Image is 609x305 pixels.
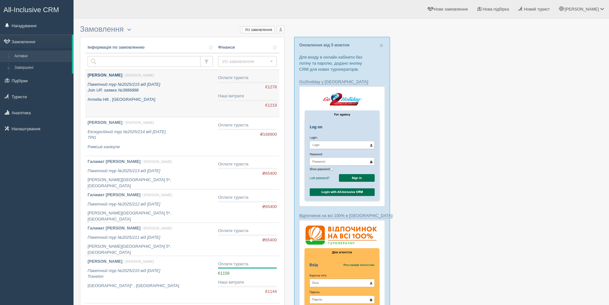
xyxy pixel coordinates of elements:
[218,161,277,167] div: Оплати туриста
[265,84,277,90] span: €1278
[218,261,277,267] div: Оплати туриста
[4,6,59,14] span: All-Inclusive CRM
[85,117,215,156] a: [PERSON_NAME] / [PERSON_NAME] Екскурсійний тур №2025/214 від [DATE]TPG Римські канікули
[142,226,172,230] span: / [PERSON_NAME]
[88,73,122,77] b: [PERSON_NAME]
[88,283,213,289] p: [GEOGRAPHIC_DATA]* , [GEOGRAPHIC_DATA]
[218,122,277,128] div: Оплати туриста
[88,268,160,279] i: Пакетний тур №2025/210 від [DATE] Travelon
[88,192,141,197] b: Галамат [PERSON_NAME]
[142,160,172,164] span: / [PERSON_NAME]
[299,54,385,72] p: Для входу в онлайн кабінети без логіну та паролю, додано кнопку CRM для нових туроператорів.
[142,193,172,197] span: / [PERSON_NAME]
[124,260,154,263] span: / [PERSON_NAME]
[85,156,215,189] a: Галамат [PERSON_NAME] / [PERSON_NAME] Пакетний тур №2025/213 від [DATE] [PERSON_NAME][GEOGRAPHIC_...
[299,79,368,84] a: Go2holiday у [GEOGRAPHIC_DATA]
[88,202,160,206] i: Пакетний тур №2025/212 від [DATE]
[88,210,213,222] p: [PERSON_NAME][GEOGRAPHIC_DATA] 5*, [GEOGRAPHIC_DATA]
[240,27,274,33] label: Усі замовлення
[0,0,73,18] a: All-Inclusive CRM
[262,204,277,210] span: ₴65400
[88,226,141,230] b: Галамат [PERSON_NAME]
[262,171,277,177] span: ₴65400
[124,73,154,77] span: / [PERSON_NAME]
[88,177,213,189] p: [PERSON_NAME][GEOGRAPHIC_DATA] 5*, [GEOGRAPHIC_DATA]
[88,44,213,51] a: Інформація по замовленню
[88,144,213,150] p: Римські канікули
[262,237,277,243] span: ₴65400
[260,132,277,138] span: ₴168900
[299,213,392,218] a: Відпочинок на всі 100% в [GEOGRAPHIC_DATA]
[379,42,383,49] button: Close
[88,168,160,173] i: Пакетний тур №2025/213 від [DATE]
[12,51,72,62] a: Активні
[85,223,215,256] a: Галамат [PERSON_NAME] / [PERSON_NAME] Пакетний тур №2025/211 від [DATE] [PERSON_NAME][GEOGRAPHIC_...
[218,75,277,81] div: Оплати туриста
[379,42,383,49] span: ×
[88,82,160,93] i: Пакетний тур №2025/215 від [DATE] Join UP, заявка №3886888
[88,235,160,240] i: Пакетний тур №2025/211 від [DATE]
[218,271,230,276] span: €1156
[85,256,215,303] a: [PERSON_NAME] / [PERSON_NAME] Пакетний тур №2025/210 від [DATE]Travelon [GEOGRAPHIC_DATA]* , [GEO...
[483,7,509,12] span: Нова підбірка
[218,279,277,285] div: Наші витрати
[88,97,213,103] p: Armella Hill , [GEOGRAPHIC_DATA]
[80,25,285,34] h3: Замовлення
[434,7,468,12] span: Нове замовлення
[524,7,550,12] span: Новий турист
[88,159,141,164] b: Галамат [PERSON_NAME]
[85,189,215,222] a: Галамат [PERSON_NAME] / [PERSON_NAME] Пакетний тур №2025/212 від [DATE] [PERSON_NAME][GEOGRAPHIC_...
[265,102,277,108] span: €1219
[299,43,349,47] a: Оновлення від 5 жовтня
[218,228,277,234] div: Оплати туриста
[218,195,277,201] div: Оплати туриста
[218,93,277,99] div: Наші витрати
[88,244,213,255] p: [PERSON_NAME][GEOGRAPHIC_DATA] 5*, [GEOGRAPHIC_DATA]
[222,58,269,65] span: Усі замовлення
[299,213,385,219] p: :
[565,7,599,12] span: [PERSON_NAME]
[265,289,277,295] span: €1144
[218,44,277,51] a: Фінанси
[88,56,200,67] input: Пошук за номером замовлення, ПІБ або паспортом туриста
[88,259,122,264] b: [PERSON_NAME]
[299,86,385,206] img: go2holiday-login-via-crm-for-travel-agents.png
[299,79,385,85] p: :
[124,121,154,124] span: / [PERSON_NAME]
[218,56,277,67] button: Усі замовлення
[12,62,72,74] a: Завершені
[88,120,122,125] b: [PERSON_NAME]
[85,70,215,117] a: [PERSON_NAME] / [PERSON_NAME] Пакетний тур №2025/215 від [DATE]Join UP, заявка №3886888 Armella H...
[88,129,166,140] i: Екскурсійний тур №2025/214 від [DATE] TPG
